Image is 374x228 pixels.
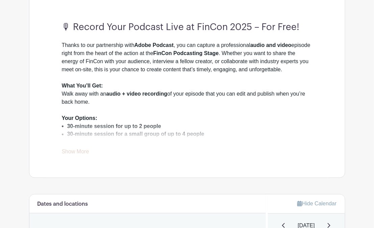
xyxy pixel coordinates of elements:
strong: 30-minute session for a small group of up to 4 people [67,131,204,137]
strong: 30-minute session for up to 2 people [67,123,161,129]
h3: 🎙 Record Your Podcast Live at FinCon 2025 – For Free! [62,22,313,33]
h6: Dates and locations [38,201,88,208]
strong: audio and video [250,42,292,48]
strong: Adobe Podcast [134,42,174,48]
strong: Your Options: [62,115,97,121]
a: Show More [62,149,89,157]
div: Thanks to our partnership with , you can capture a professional episode right from the heart of t... [62,41,313,82]
strong: audio + video recording [106,91,167,97]
strong: What You’ll Get: [62,83,103,88]
div: Walk away with an of your episode that you can edit and publish when you’re back home. [62,82,313,114]
strong: FinCon Podcasting Stage [153,50,219,56]
a: Hide Calendar [297,201,336,207]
